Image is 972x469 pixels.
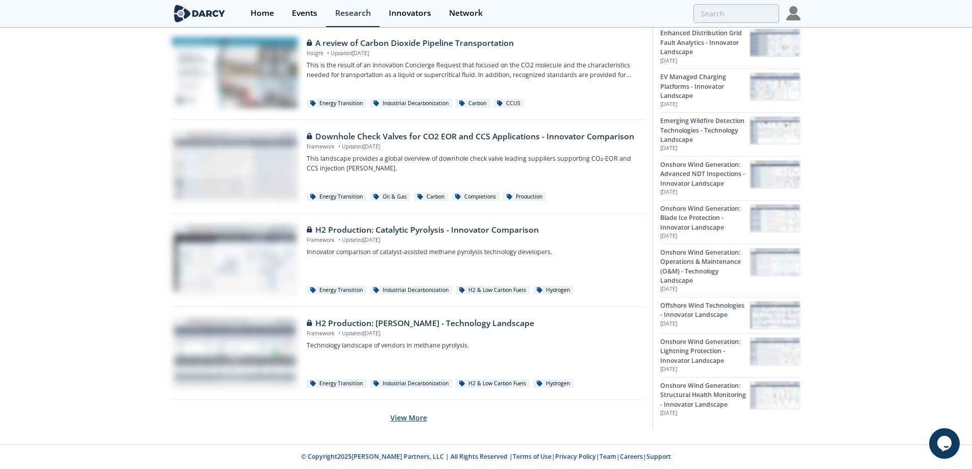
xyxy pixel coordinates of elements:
[449,9,483,17] div: Network
[660,337,750,365] div: Onshore Wind Generation: Lightning Protection - Innovator Landscape
[325,50,331,57] span: •
[109,452,864,461] p: © Copyright 2025 [PERSON_NAME] Partners, LLC | All Rights Reserved | | | | |
[646,452,671,461] a: Support
[336,143,342,150] span: •
[307,154,638,173] p: This landscape provides a global overview of downhole check valve leading suppliers supporting CO...
[307,143,638,151] p: Framework Updated [DATE]
[660,112,801,156] a: Emerging Wildfire Detection Technologies - Technology Landscape [DATE] Emerging Wildfire Detectio...
[336,330,342,337] span: •
[660,200,801,244] a: Onshore Wind Generation: Blade Ice Protection - Innovator Landscape [DATE] Onshore Wind Generatio...
[292,9,317,17] div: Events
[660,29,750,57] div: Enhanced Distribution Grid Fault Analytics - Innovator Landscape
[660,188,750,196] p: [DATE]
[172,224,645,295] a: H2 Production: Catalytic Pyrolysis - Innovator Comparison preview H2 Production: Catalytic Pyroly...
[307,192,366,202] div: Energy Transition
[660,320,750,328] p: [DATE]
[533,379,574,388] div: Hydrogen
[660,297,801,333] a: Offshore Wind Technologies - Innovator Landscape [DATE] Offshore Wind Technologies - Innovator La...
[660,116,750,144] div: Emerging Wildfire Detection Technologies - Technology Landscape
[370,99,452,108] div: Industrial Decarbonization
[660,365,750,374] p: [DATE]
[307,50,638,58] p: Insight Updated [DATE]
[414,192,448,202] div: Carbon
[660,285,750,293] p: [DATE]
[555,452,596,461] a: Privacy Policy
[620,452,643,461] a: Careers
[660,24,801,68] a: Enhanced Distribution Grid Fault Analytics - Innovator Landscape [DATE] Enhanced Distribution Gri...
[307,99,366,108] div: Energy Transition
[335,9,371,17] div: Research
[660,68,801,112] a: EV Managed Charging Platforms - Innovator Landscape [DATE] EV Managed Charging Platforms - Innova...
[660,244,801,297] a: Onshore Wind Generation: Operations & Maintenance (O&M) - Technology Landscape [DATE] Onshore Win...
[307,131,638,143] div: Downhole Check Valves for CO2 EOR and CCS Applications - Innovator Comparison
[172,5,228,22] img: logo-wide.svg
[660,381,750,409] div: Onshore Wind Generation: Structural Health Monitoring - Innovator Landscape
[307,61,638,80] p: This is the result of an Innovation Concierge Request that focused on the CO2 molecule and the ch...
[660,301,750,320] div: Offshore Wind Technologies - Innovator Landscape
[456,379,530,388] div: H2 & Low Carbon Fuels
[533,286,574,295] div: Hydrogen
[693,4,779,23] input: Advanced Search
[307,286,366,295] div: Energy Transition
[456,99,490,108] div: Carbon
[660,144,750,153] p: [DATE]
[493,99,524,108] div: CCUS
[452,192,500,202] div: Completions
[660,57,750,65] p: [DATE]
[336,236,342,243] span: •
[660,101,750,109] p: [DATE]
[660,156,801,200] a: Onshore Wind Generation: Advanced NDT Inspections - Innovator Landscape [DATE] Onshore Wind Gener...
[786,6,801,20] img: Profile
[370,286,452,295] div: Industrial Decarbonization
[370,192,410,202] div: Oil & Gas
[307,330,638,338] p: Framework Updated [DATE]
[660,409,750,417] p: [DATE]
[307,224,638,236] div: H2 Production: Catalytic Pyrolysis - Innovator Comparison
[172,37,645,109] a: A review of Carbon Dioxide Pipeline Transportation preview A review of Carbon Dioxide Pipeline Tr...
[307,248,638,257] p: Innovator comparison of catalyst-assisted methane pyrolysis technology developers.
[307,379,366,388] div: Energy Transition
[307,37,638,50] div: A review of Carbon Dioxide Pipeline Transportation
[172,131,645,202] a: Downhole Check Valves for CO2 EOR and CCS Applications - Innovator Comparison preview Downhole Ch...
[660,232,750,240] p: [DATE]
[929,428,962,459] iframe: chat widget
[660,333,801,377] a: Onshore Wind Generation: Lightning Protection - Innovator Landscape [DATE] Onshore Wind Generatio...
[389,9,431,17] div: Innovators
[660,377,801,421] a: Onshore Wind Generation: Structural Health Monitoring - Innovator Landscape [DATE] Onshore Wind G...
[307,317,638,330] div: H2 Production: [PERSON_NAME] - Technology Landscape
[503,192,546,202] div: Production
[307,341,638,350] p: Technology landscape of vendors in methane pyrolysis.
[390,405,427,430] button: View More
[370,379,452,388] div: Industrial Decarbonization
[660,72,750,101] div: EV Managed Charging Platforms - Innovator Landscape
[172,317,645,389] a: H2 Production: Methane Pyrolysis - Technology Landscape preview H2 Production: [PERSON_NAME] - Te...
[513,452,552,461] a: Terms of Use
[251,9,274,17] div: Home
[600,452,616,461] a: Team
[660,204,750,232] div: Onshore Wind Generation: Blade Ice Protection - Innovator Landscape
[660,248,750,286] div: Onshore Wind Generation: Operations & Maintenance (O&M) - Technology Landscape
[456,286,530,295] div: H2 & Low Carbon Fuels
[660,160,750,188] div: Onshore Wind Generation: Advanced NDT Inspections - Innovator Landscape
[307,236,638,244] p: Framework Updated [DATE]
